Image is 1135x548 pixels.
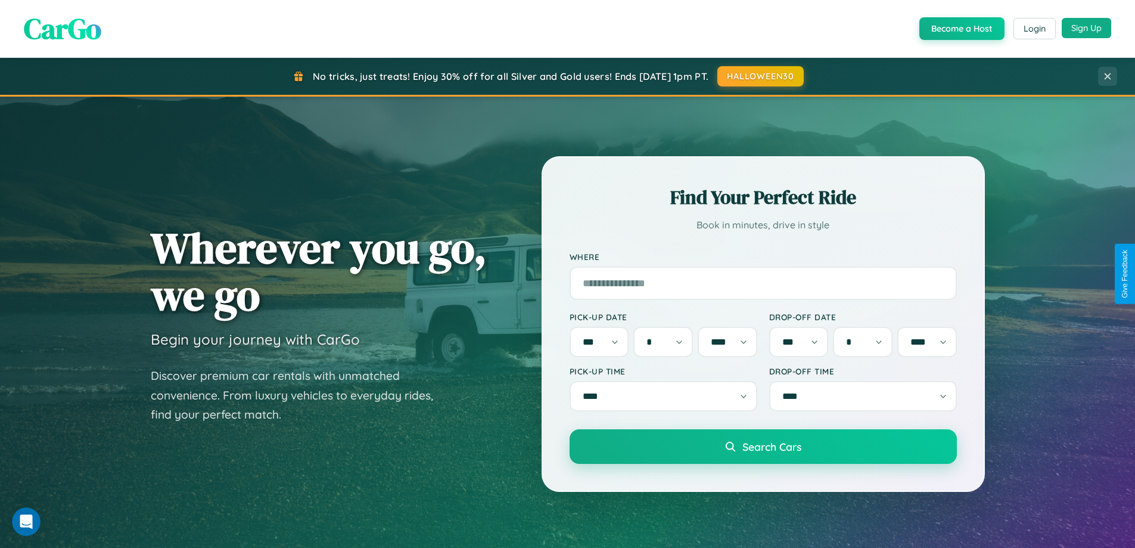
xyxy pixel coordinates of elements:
label: Pick-up Time [570,366,757,376]
button: HALLOWEEN30 [717,66,804,86]
button: Login [1013,18,1056,39]
h2: Find Your Perfect Ride [570,184,957,210]
label: Drop-off Time [769,366,957,376]
button: Sign Up [1062,18,1111,38]
iframe: Intercom live chat [12,507,41,536]
p: Book in minutes, drive in style [570,216,957,234]
p: Discover premium car rentals with unmatched convenience. From luxury vehicles to everyday rides, ... [151,366,449,425]
span: Search Cars [742,440,801,453]
button: Search Cars [570,429,957,464]
h1: Wherever you go, we go [151,224,487,318]
button: Become a Host [919,17,1005,40]
label: Where [570,252,957,262]
span: No tricks, just treats! Enjoy 30% off for all Silver and Gold users! Ends [DATE] 1pm PT. [313,70,708,82]
label: Pick-up Date [570,312,757,322]
label: Drop-off Date [769,312,957,322]
span: CarGo [24,9,101,48]
div: Give Feedback [1121,250,1129,298]
h3: Begin your journey with CarGo [151,330,360,348]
